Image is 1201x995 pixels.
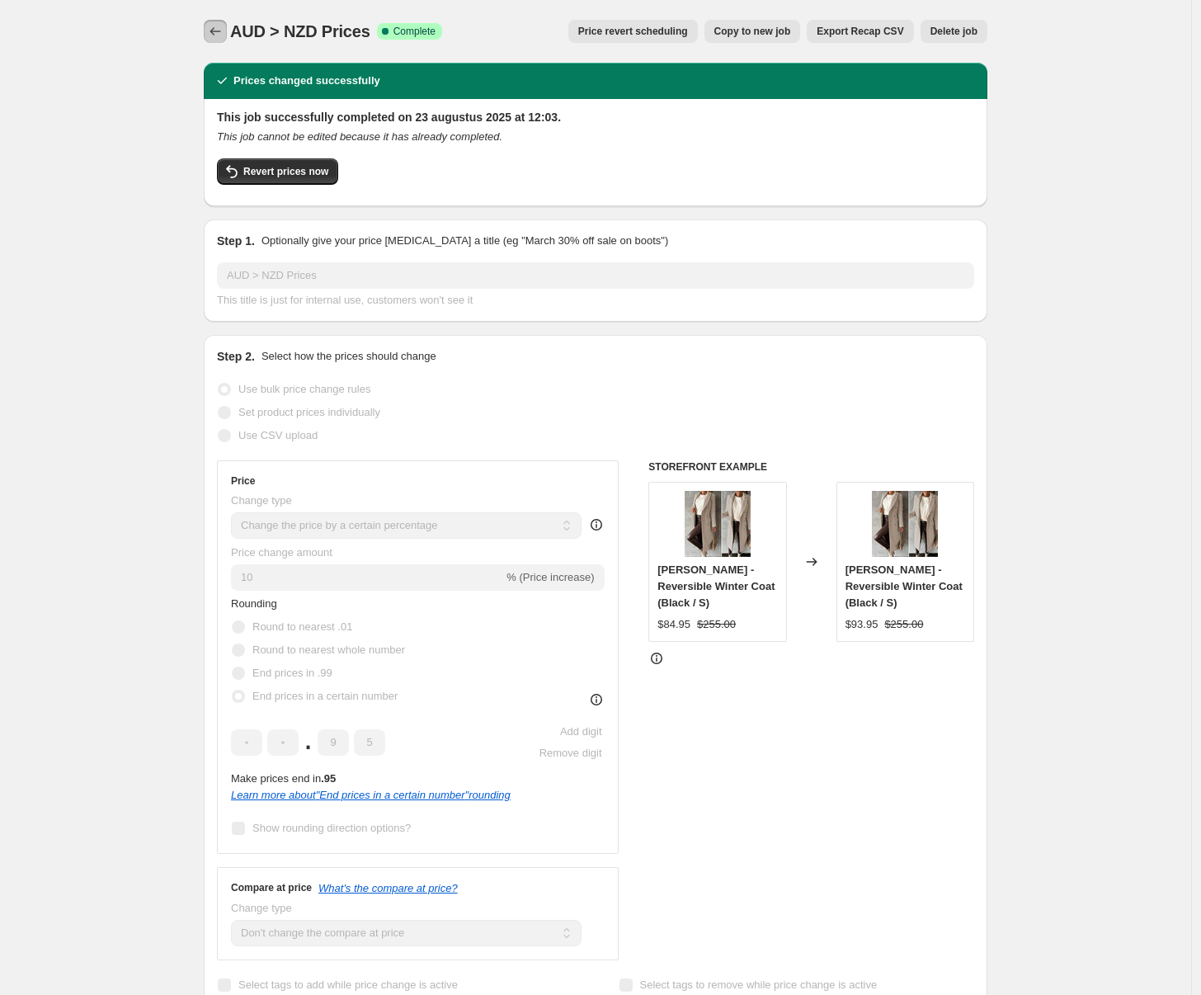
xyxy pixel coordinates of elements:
[261,348,436,365] p: Select how the prices should change
[231,789,511,801] a: Learn more about"End prices in a certain number"rounding
[231,494,292,507] span: Change type
[807,20,913,43] button: Export Recap CSV
[252,644,405,656] span: Round to nearest whole number
[231,546,332,559] span: Price change amount
[238,429,318,441] span: Use CSV upload
[231,772,336,785] span: Make prices end in
[714,25,791,38] span: Copy to new job
[884,616,923,633] strike: $255.00
[217,233,255,249] h2: Step 1.
[231,564,503,591] input: -15
[318,882,458,894] button: What's the compare at price?
[217,294,473,306] span: This title is just for internal use, customers won't see it
[354,729,385,756] input: ﹡
[217,109,974,125] h2: This job successfully completed on 23 augustus 2025 at 12:03.
[845,564,963,609] span: [PERSON_NAME] - Reversible Winter Coat (Black / S)
[393,25,436,38] span: Complete
[230,22,370,40] span: AUD > NZD Prices
[217,130,502,143] i: This job cannot be edited because it has already completed.
[685,491,751,557] img: S229255c403cb4a2483e52a2aed445123B_80x.jpg
[568,20,698,43] button: Price revert scheduling
[238,978,458,991] span: Select tags to add while price change is active
[231,474,255,488] h3: Price
[252,620,352,633] span: Round to nearest .01
[321,772,336,785] b: .95
[318,729,349,756] input: ﹡
[304,729,313,756] span: .
[217,348,255,365] h2: Step 2.
[704,20,801,43] button: Copy to new job
[872,491,938,557] img: S229255c403cb4a2483e52a2aed445123B_80x.jpg
[640,978,878,991] span: Select tags to remove while price change is active
[921,20,987,43] button: Delete job
[252,667,332,679] span: End prices in .99
[252,690,398,702] span: End prices in a certain number
[243,165,328,178] span: Revert prices now
[231,881,312,894] h3: Compare at price
[238,383,370,395] span: Use bulk price change rules
[648,460,974,474] h6: STOREFRONT EXAMPLE
[506,571,594,583] span: % (Price increase)
[238,406,380,418] span: Set product prices individually
[231,789,511,801] i: Learn more about " End prices in a certain number " rounding
[231,902,292,914] span: Change type
[657,616,690,633] div: $84.95
[233,73,380,89] h2: Prices changed successfully
[217,158,338,185] button: Revert prices now
[231,597,277,610] span: Rounding
[930,25,977,38] span: Delete job
[817,25,903,38] span: Export Recap CSV
[204,20,227,43] button: Price change jobs
[588,516,605,533] div: help
[252,822,411,834] span: Show rounding direction options?
[217,262,974,289] input: 30% off holiday sale
[845,616,878,633] div: $93.95
[261,233,668,249] p: Optionally give your price [MEDICAL_DATA] a title (eg "March 30% off sale on boots")
[231,729,262,756] input: ﹡
[267,729,299,756] input: ﹡
[578,25,688,38] span: Price revert scheduling
[657,564,775,609] span: [PERSON_NAME] - Reversible Winter Coat (Black / S)
[697,616,736,633] strike: $255.00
